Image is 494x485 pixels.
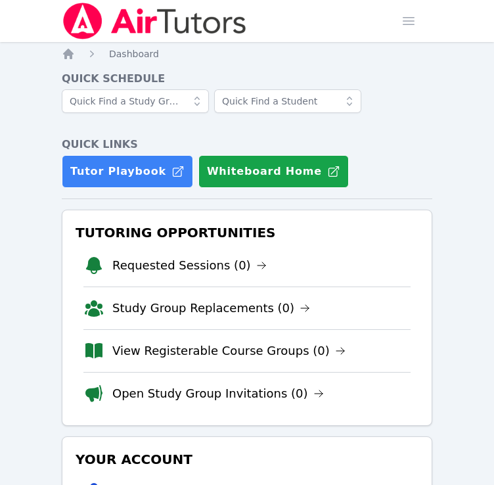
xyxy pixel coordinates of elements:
[62,89,209,113] input: Quick Find a Study Group
[62,3,248,39] img: Air Tutors
[62,47,432,60] nav: Breadcrumb
[62,137,432,152] h4: Quick Links
[62,155,193,188] a: Tutor Playbook
[214,89,361,113] input: Quick Find a Student
[112,384,324,403] a: Open Study Group Invitations (0)
[112,342,346,360] a: View Registerable Course Groups (0)
[112,256,267,275] a: Requested Sessions (0)
[109,47,159,60] a: Dashboard
[112,299,310,317] a: Study Group Replacements (0)
[198,155,349,188] button: Whiteboard Home
[73,448,421,471] h3: Your Account
[109,49,159,59] span: Dashboard
[73,221,421,244] h3: Tutoring Opportunities
[62,71,432,87] h4: Quick Schedule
